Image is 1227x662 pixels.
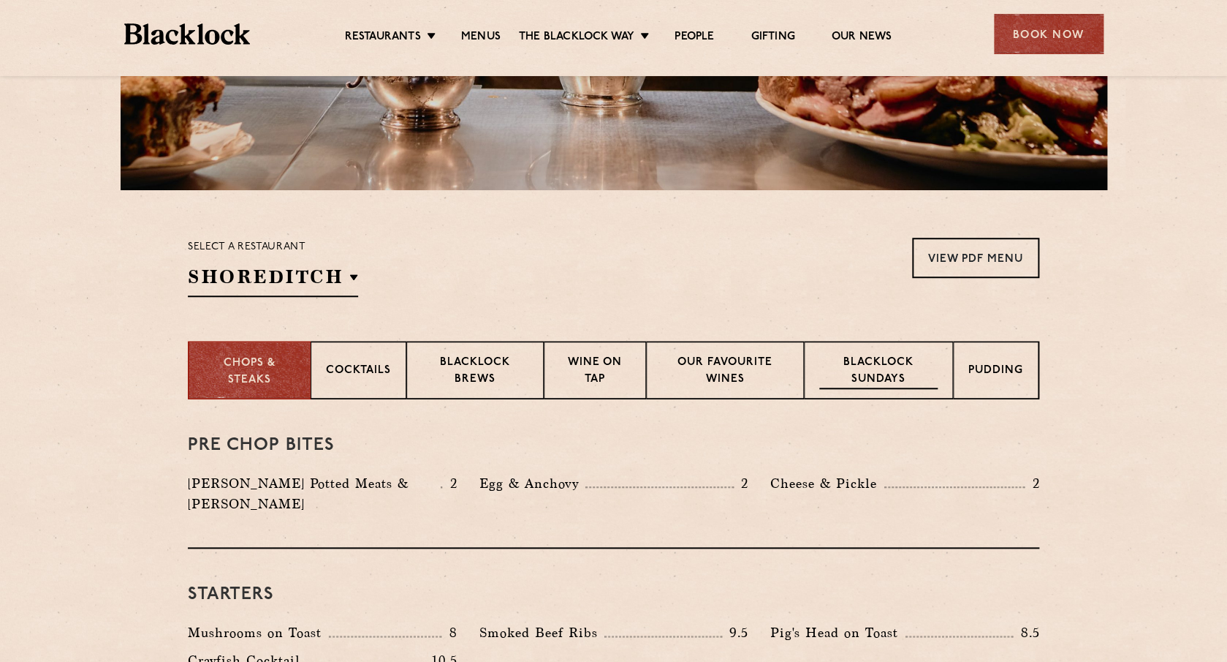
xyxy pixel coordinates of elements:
[188,473,441,514] p: [PERSON_NAME] Potted Meats & [PERSON_NAME]
[912,238,1039,278] a: View PDF Menu
[519,30,634,46] a: The Blacklock Way
[204,356,295,388] p: Chops & Steaks
[479,473,585,494] p: Egg & Anchovy
[479,622,604,643] p: Smoked Beef Ribs
[751,30,794,46] a: Gifting
[188,585,1039,604] h3: Starters
[188,436,1039,455] h3: Pre Chop Bites
[188,622,329,643] p: Mushrooms on Toast
[1013,623,1039,642] p: 8.5
[722,623,748,642] p: 9.5
[441,623,457,642] p: 8
[675,30,714,46] a: People
[994,14,1103,54] div: Book Now
[734,474,748,493] p: 2
[832,30,892,46] a: Our News
[442,474,457,493] p: 2
[968,363,1023,381] p: Pudding
[559,355,631,389] p: Wine on Tap
[124,23,251,45] img: BL_Textured_Logo-footer-cropped.svg
[188,264,358,297] h2: Shoreditch
[819,355,938,389] p: Blacklock Sundays
[422,355,528,389] p: Blacklock Brews
[661,355,788,389] p: Our favourite wines
[770,473,884,494] p: Cheese & Pickle
[461,30,501,46] a: Menus
[188,238,358,257] p: Select a restaurant
[345,30,421,46] a: Restaurants
[770,622,905,643] p: Pig's Head on Toast
[1025,474,1039,493] p: 2
[326,363,391,381] p: Cocktails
